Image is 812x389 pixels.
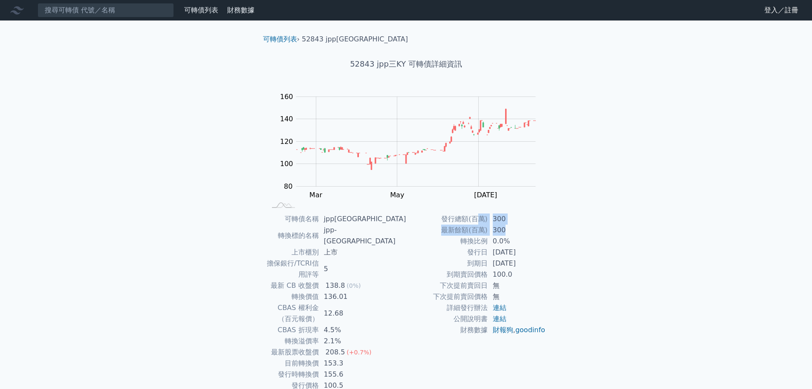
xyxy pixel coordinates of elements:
td: 公開說明書 [406,313,488,325]
td: 發行時轉換價 [266,369,319,380]
a: 財報狗 [493,326,513,334]
td: jpp-[GEOGRAPHIC_DATA] [319,225,406,247]
td: 發行日 [406,247,488,258]
a: 登入／註冊 [757,3,805,17]
iframe: Chat Widget [769,348,812,389]
td: 下次提前賣回價格 [406,291,488,302]
div: 138.8 [324,280,347,291]
tspan: May [390,191,404,199]
td: 2.1% [319,336,406,347]
a: 連結 [493,304,506,312]
td: 目前轉換價 [266,358,319,369]
td: 4.5% [319,325,406,336]
td: 轉換標的名稱 [266,225,319,247]
td: 無 [488,291,546,302]
td: 詳細發行辦法 [406,302,488,313]
tspan: [DATE] [474,191,497,199]
td: CBAS 折現率 [266,325,319,336]
div: 聊天小工具 [769,348,812,389]
td: , [488,325,546,336]
td: 153.3 [319,358,406,369]
td: 0.0% [488,236,546,247]
td: [DATE] [488,258,546,269]
tspan: 140 [280,115,293,123]
td: 上市櫃別 [266,247,319,258]
td: 轉換價值 [266,291,319,302]
tspan: 80 [284,182,292,190]
tspan: 120 [280,137,293,146]
span: (+0.7%) [347,349,371,356]
td: 300 [488,214,546,225]
h1: 52843 jpp三KY 可轉債詳細資訊 [256,58,556,70]
td: 發行總額(百萬) [406,214,488,225]
td: [DATE] [488,247,546,258]
td: 財務數據 [406,325,488,336]
a: 財務數據 [227,6,254,14]
span: (0%) [347,282,361,289]
tspan: 160 [280,93,293,101]
td: 轉換溢價率 [266,336,319,347]
td: CBAS 權利金（百元報價） [266,302,319,325]
tspan: 100 [280,160,293,168]
td: 12.68 [319,302,406,325]
li: › [263,34,300,44]
td: 最新 CB 收盤價 [266,280,319,291]
td: 300 [488,225,546,236]
a: 連結 [493,315,506,323]
td: 136.01 [319,291,406,302]
td: 擔保銀行/TCRI信用評等 [266,258,319,280]
td: 到期日 [406,258,488,269]
td: 最新股票收盤價 [266,347,319,358]
td: 無 [488,280,546,291]
td: 155.6 [319,369,406,380]
td: jpp[GEOGRAPHIC_DATA] [319,214,406,225]
td: 100.0 [488,269,546,280]
input: 搜尋可轉債 代號／名稱 [38,3,174,18]
tspan: Mar [309,191,323,199]
td: 下次提前賣回日 [406,280,488,291]
li: 52843 jpp[GEOGRAPHIC_DATA] [302,34,408,44]
td: 到期賣回價格 [406,269,488,280]
td: 轉換比例 [406,236,488,247]
div: 208.5 [324,347,347,358]
td: 可轉債名稱 [266,214,319,225]
td: 5 [319,258,406,280]
td: 最新餘額(百萬) [406,225,488,236]
a: goodinfo [515,326,545,334]
a: 可轉債列表 [263,35,297,43]
td: 上市 [319,247,406,258]
a: 可轉債列表 [184,6,218,14]
g: Chart [276,93,549,216]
